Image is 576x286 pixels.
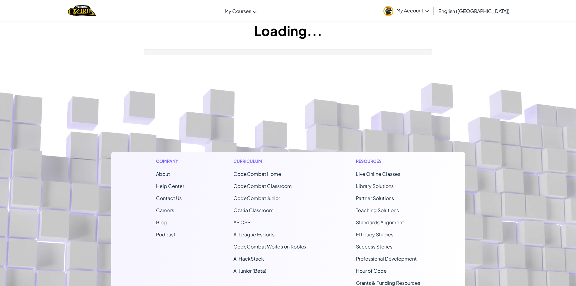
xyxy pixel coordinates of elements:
[225,8,251,14] span: My Courses
[356,231,393,238] a: Efficacy Studies
[156,207,174,213] a: Careers
[222,3,260,19] a: My Courses
[156,195,182,201] span: Contact Us
[156,158,184,164] h1: Company
[68,5,96,17] a: Ozaria by CodeCombat logo
[233,231,275,238] a: AI League Esports
[380,1,432,20] a: My Account
[233,207,274,213] a: Ozaria Classroom
[396,7,429,14] span: My Account
[356,183,394,189] a: Library Solutions
[356,219,404,225] a: Standards Alignment
[356,280,420,286] a: Grants & Funding Resources
[233,219,250,225] a: AP CSP
[356,195,394,201] a: Partner Solutions
[156,231,175,238] a: Podcast
[156,183,184,189] a: Help Center
[233,243,307,250] a: CodeCombat Worlds on Roblox
[356,171,400,177] a: Live Online Classes
[356,243,392,250] a: Success Stories
[233,255,264,262] a: AI HackStack
[233,171,281,177] span: CodeCombat Home
[156,171,170,177] a: About
[383,6,393,16] img: avatar
[233,158,307,164] h1: Curriculum
[233,183,292,189] a: CodeCombat Classroom
[356,207,399,213] a: Teaching Solutions
[233,268,266,274] a: AI Junior (Beta)
[435,3,513,19] a: English ([GEOGRAPHIC_DATA])
[156,219,167,225] a: Blog
[356,255,417,262] a: Professional Development
[438,8,509,14] span: English ([GEOGRAPHIC_DATA])
[356,158,420,164] h1: Resources
[356,268,387,274] a: Hour of Code
[233,195,280,201] a: CodeCombat Junior
[68,5,96,17] img: Home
